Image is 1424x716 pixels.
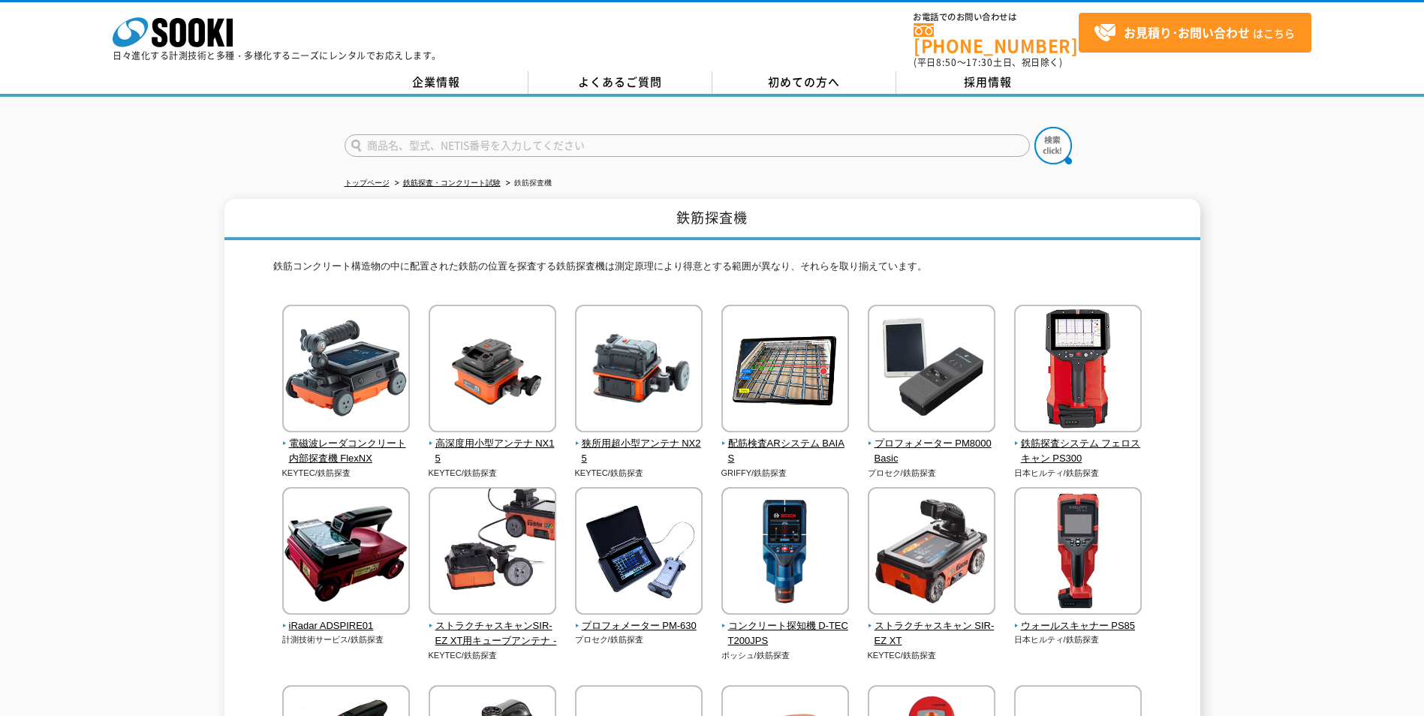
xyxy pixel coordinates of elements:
[896,71,1080,94] a: 採用情報
[575,422,703,467] a: 狭所用超小型アンテナ NX25
[1014,487,1142,618] img: ウォールスキャナー PS85
[1094,22,1295,44] span: はこちら
[403,179,501,187] a: 鉄筋探査・コンクリート試験
[868,618,996,650] span: ストラクチャスキャン SIR-EZ XT
[503,176,552,191] li: 鉄筋探査機
[868,487,995,618] img: ストラクチャスキャン SIR-EZ XT
[429,436,557,468] span: 高深度用小型アンテナ NX15
[345,134,1030,157] input: 商品名、型式、NETIS番号を入力してください
[721,649,850,662] p: ボッシュ/鉄筋探査
[966,56,993,69] span: 17:30
[1014,436,1143,468] span: 鉄筋探査システム フェロスキャン PS300
[721,305,849,436] img: 配筋検査ARシステム BAIAS
[721,422,850,467] a: 配筋検査ARシステム BAIAS
[282,633,411,646] p: 計測技術サービス/鉄筋探査
[282,604,411,634] a: iRadar ADSPIRE01
[575,305,703,436] img: 狭所用超小型アンテナ NX25
[868,422,996,467] a: プロフォメーター PM8000Basic
[575,436,703,468] span: 狭所用超小型アンテナ NX25
[1034,127,1072,164] img: btn_search.png
[1124,23,1250,41] strong: お見積り･お問い合わせ
[1014,467,1143,480] p: 日本ヒルティ/鉄筋探査
[575,604,703,634] a: プロフォメーター PM-630
[1014,633,1143,646] p: 日本ヒルティ/鉄筋探査
[868,604,996,649] a: ストラクチャスキャン SIR-EZ XT
[429,649,557,662] p: KEYTEC/鉄筋探査
[914,56,1062,69] span: (平日 ～ 土日、祝日除く)
[429,487,556,618] img: ストラクチャスキャンSIR-EZ XT用キューブアンテナ -
[282,618,411,634] span: iRadar ADSPIRE01
[868,467,996,480] p: プロセク/鉄筋探査
[712,71,896,94] a: 初めての方へ
[345,179,390,187] a: トップページ
[1079,13,1311,53] a: お見積り･お問い合わせはこちら
[429,467,557,480] p: KEYTEC/鉄筋探査
[113,51,441,60] p: 日々進化する計測技術と多種・多様化するニーズにレンタルでお応えします。
[528,71,712,94] a: よくあるご質問
[936,56,957,69] span: 8:50
[282,487,410,618] img: iRadar ADSPIRE01
[429,604,557,649] a: ストラクチャスキャンSIR-EZ XT用キューブアンテナ -
[868,436,996,468] span: プロフォメーター PM8000Basic
[721,467,850,480] p: GRIFFY/鉄筋探査
[1014,422,1143,467] a: 鉄筋探査システム フェロスキャン PS300
[282,436,411,468] span: 電磁波レーダコンクリート内部探査機 FlexNX
[429,618,557,650] span: ストラクチャスキャンSIR-EZ XT用キューブアンテナ -
[429,305,556,436] img: 高深度用小型アンテナ NX15
[282,422,411,467] a: 電磁波レーダコンクリート内部探査機 FlexNX
[282,305,410,436] img: 電磁波レーダコンクリート内部探査機 FlexNX
[721,618,850,650] span: コンクリート探知機 D-TECT200JPS
[575,618,703,634] span: プロフォメーター PM-630
[345,71,528,94] a: 企業情報
[768,74,840,90] span: 初めての方へ
[429,422,557,467] a: 高深度用小型アンテナ NX15
[1014,618,1143,634] span: ウォールスキャナー PS85
[575,467,703,480] p: KEYTEC/鉄筋探査
[273,259,1152,282] p: 鉄筋コンクリート構造物の中に配置された鉄筋の位置を探査する鉄筋探査機は測定原理により得意とする範囲が異なり、それらを取り揃えています。
[914,13,1079,22] span: お電話でのお問い合わせは
[224,199,1200,240] h1: 鉄筋探査機
[282,467,411,480] p: KEYTEC/鉄筋探査
[575,633,703,646] p: プロセク/鉄筋探査
[1014,305,1142,436] img: 鉄筋探査システム フェロスキャン PS300
[721,436,850,468] span: 配筋検査ARシステム BAIAS
[721,487,849,618] img: コンクリート探知機 D-TECT200JPS
[721,604,850,649] a: コンクリート探知機 D-TECT200JPS
[868,305,995,436] img: プロフォメーター PM8000Basic
[575,487,703,618] img: プロフォメーター PM-630
[914,23,1079,54] a: [PHONE_NUMBER]
[1014,604,1143,634] a: ウォールスキャナー PS85
[868,649,996,662] p: KEYTEC/鉄筋探査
